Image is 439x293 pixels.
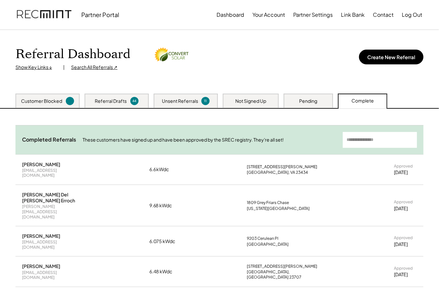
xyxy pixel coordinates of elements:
button: Log Out [402,8,422,21]
div: [EMAIL_ADDRESS][DOMAIN_NAME] [22,239,85,250]
div: 6.6 kWdc [149,166,182,173]
div: Unsent Referrals [162,98,198,104]
button: Create New Referral [359,50,424,64]
img: recmint-logotype%403x.png [17,4,71,26]
div: [DATE] [394,271,408,278]
div: [DATE] [394,205,408,212]
div: Approved [394,235,413,240]
div: | [63,64,65,71]
div: Not Signed Up [235,98,266,104]
div: [DATE] [394,241,408,248]
div: 9.68 kWdc [149,202,182,209]
div: Approved [394,164,413,169]
button: Partner Settings [293,8,333,21]
button: Your Account [252,8,285,21]
button: Contact [373,8,394,21]
div: Completed Referrals [22,136,76,143]
div: [GEOGRAPHIC_DATA], VA 23434 [247,170,308,175]
div: [PERSON_NAME] [22,233,60,239]
div: 44 [131,99,138,103]
h1: Referral Dashboard [15,47,130,62]
div: [EMAIL_ADDRESS][DOMAIN_NAME] [22,270,85,280]
div: [PERSON_NAME] [22,161,60,167]
div: [PERSON_NAME] Del [PERSON_NAME] Erroch [22,192,85,203]
img: convert-solar.png [153,46,190,62]
div: Approved [394,266,413,271]
div: [STREET_ADDRESS][PERSON_NAME] [247,164,317,169]
div: Partner Portal [81,11,119,18]
div: Show Key Links ↓ [15,64,57,71]
div: Search All Referrals ↗ [71,64,117,71]
div: 11 [202,99,209,103]
div: [DATE] [394,169,408,176]
div: Approved [394,199,413,205]
div: Pending [299,98,318,104]
div: [US_STATE][GEOGRAPHIC_DATA] [247,206,310,211]
div: [GEOGRAPHIC_DATA], [GEOGRAPHIC_DATA] 23707 [247,269,329,280]
div: [EMAIL_ADDRESS][DOMAIN_NAME] [22,168,85,178]
button: Link Bank [341,8,365,21]
div: [STREET_ADDRESS][PERSON_NAME] [247,264,317,269]
div: [PERSON_NAME][EMAIL_ADDRESS][DOMAIN_NAME] [22,204,85,219]
div: 9203 Cerulean Pl [247,236,278,241]
div: 6.075 kWdc [149,238,182,245]
div: Complete [351,98,374,104]
div: Customer Blocked [21,98,63,104]
div: 1809 Grey Friars Chase [247,200,289,205]
div: [GEOGRAPHIC_DATA] [247,242,289,247]
div: Referral Drafts [95,98,127,104]
div: 6.48 kWdc [149,268,182,275]
button: Dashboard [217,8,244,21]
div: [PERSON_NAME] [22,263,60,269]
div: These customers have signed up and have been approved by the SREC registry. They're all set! [83,137,336,143]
